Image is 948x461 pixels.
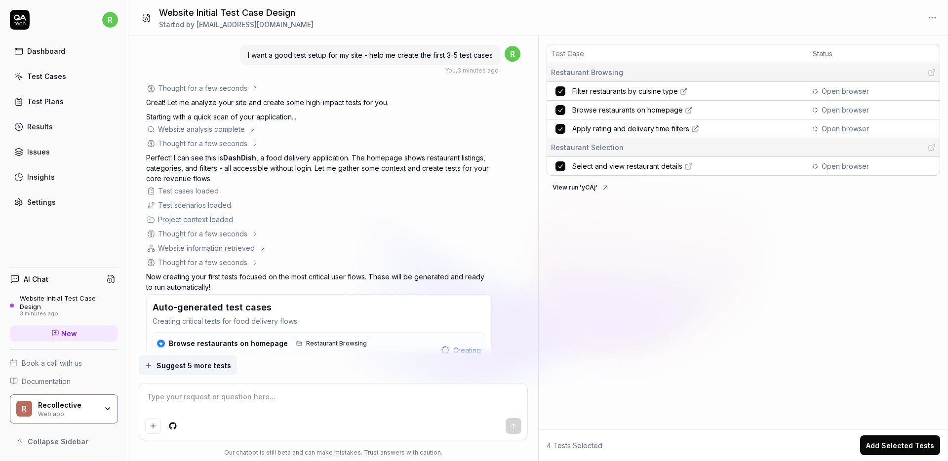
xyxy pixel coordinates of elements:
span: Browse restaurants on homepage [169,339,288,348]
button: r [102,10,118,30]
button: Add attachment [145,418,161,434]
a: Settings [10,192,118,212]
div: ★ [157,340,165,347]
th: Test Case [547,44,809,63]
div: Test scenarios loaded [158,200,231,210]
span: I want a good test setup for my site - help me create the first 3-5 test cases [248,51,493,59]
a: Issues [10,142,118,161]
span: Select and view restaurant details [572,161,682,171]
p: Great! Let me analyze your site and create some high-impact tests for you. [146,97,492,108]
h1: Website Initial Test Case Design [159,6,314,19]
button: Collapse Sidebar [10,431,118,451]
span: Suggest 5 more tests [157,360,231,371]
span: Open browser [822,123,869,134]
button: Suggest 5 more tests [139,355,237,375]
span: Book a call with us [22,358,82,368]
button: View run 'yCAj' [547,180,615,195]
div: Thought for a few seconds [158,229,247,239]
button: Add Selected Tests [860,435,940,455]
span: You [445,67,456,74]
div: Project context loaded [158,214,233,225]
a: Browse restaurants on homepage [572,105,807,115]
a: Test Plans [10,92,118,111]
div: Thought for a few seconds [158,83,247,93]
span: New [61,328,77,339]
a: Website Initial Test Case Design3 minutes ago [10,294,118,317]
div: Test Plans [27,96,64,107]
div: Test Cases [27,71,66,81]
div: Settings [27,197,56,207]
span: DashDish [223,154,256,162]
a: Results [10,117,118,136]
span: Open browser [822,86,869,96]
h3: Auto-generated test cases [153,301,272,314]
span: 4 Tests Selected [547,440,602,451]
div: Website Initial Test Case Design [20,294,118,310]
a: Restaurant Browsing [292,337,371,350]
p: Starting with a quick scan of your application... [146,112,492,122]
span: Apply rating and delivery time filters [572,123,689,134]
div: , 3 minutes ago [445,66,499,75]
div: Dashboard [27,46,65,56]
a: Documentation [10,376,118,386]
p: Creating critical tests for food delivery flows [153,316,485,326]
div: 3 minutes ago [20,310,118,317]
a: Select and view restaurant details [572,161,807,171]
button: RRecollectiveWeb app [10,394,118,424]
div: Our chatbot is still beta and can make mistakes. Trust answers with caution. [139,448,528,457]
button: ★Browse restaurants on homepageRestaurant BrowsingVerify that users can successfully view restaur... [153,333,485,368]
th: Status [809,44,940,63]
div: Website analysis complete [158,124,245,134]
h4: AI Chat [24,274,48,284]
div: Started by [159,19,314,30]
div: Web app [38,409,97,417]
span: Open browser [822,161,869,171]
span: Open browser [822,105,869,115]
span: Restaurant Selection [551,142,624,153]
a: Insights [10,167,118,187]
span: Restaurant Browsing [306,339,367,348]
a: View run 'yCAj' [547,182,615,192]
a: Book a call with us [10,358,118,368]
div: Verify that users can successfully view restaurant listings on the homepage [157,352,437,364]
a: Apply rating and delivery time filters [572,123,807,134]
span: Creating [453,345,481,355]
a: Dashboard [10,41,118,61]
span: Collapse Sidebar [28,436,88,447]
div: Issues [27,147,50,157]
p: Perfect! I can see this is , a food delivery application. The homepage shows restaurant listings,... [146,153,492,184]
span: [EMAIL_ADDRESS][DOMAIN_NAME] [197,20,314,29]
span: Restaurant Browsing [551,67,623,77]
span: Browse restaurants on homepage [572,105,683,115]
p: Now creating your first tests focused on the most critical user flows. These will be generated an... [146,271,492,292]
div: Website information retrieved [158,243,255,253]
span: r [505,46,520,62]
a: Filter restaurants by cuisine type [572,86,807,96]
span: Documentation [22,376,71,386]
a: New [10,325,118,342]
div: Recollective [38,401,97,410]
div: Insights [27,172,55,182]
span: Filter restaurants by cuisine type [572,86,678,96]
span: r [102,12,118,28]
a: Test Cases [10,67,118,86]
div: Test cases loaded [158,186,219,196]
span: R [16,401,32,417]
div: Thought for a few seconds [158,138,247,149]
div: Results [27,121,53,132]
div: Thought for a few seconds [158,257,247,268]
